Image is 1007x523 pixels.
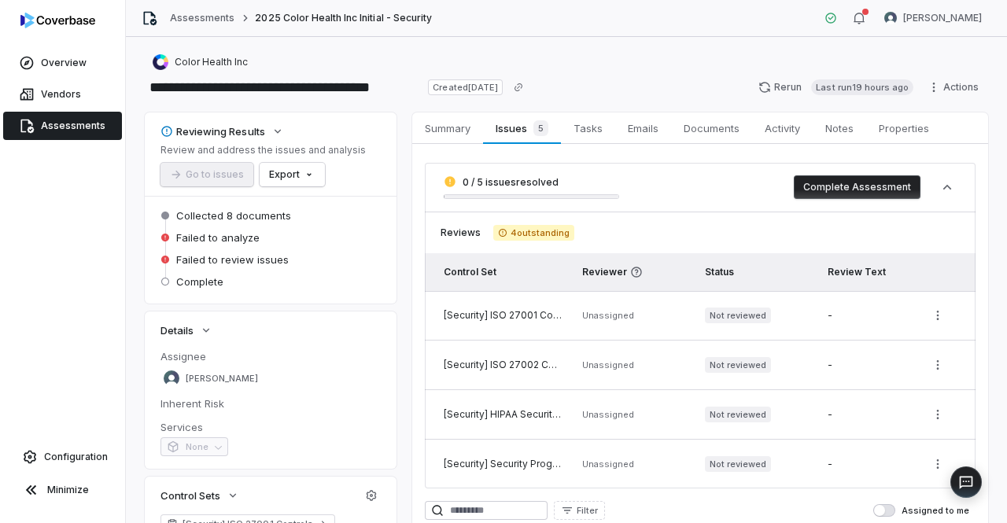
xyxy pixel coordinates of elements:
span: Review Text [828,266,886,278]
button: https://color.com/Color Health Inc [148,48,253,76]
span: Failed to analyze [176,230,260,245]
button: Details [156,316,217,344]
button: Reviewing Results [156,117,289,145]
button: Control Sets [156,481,244,510]
div: Reviewing Results [160,124,265,138]
span: Created [DATE] [428,79,502,95]
span: Complete [176,274,223,289]
span: Details [160,323,194,337]
span: Emails [622,118,665,138]
span: Summary [419,118,477,138]
a: Configuration [6,443,119,471]
img: Arun Muthu avatar [884,12,897,24]
span: Assessments [41,120,105,132]
div: [Security] HIPAA Security Rule [444,408,563,421]
img: logo-D7KZi-bG.svg [20,13,95,28]
span: Overview [41,57,87,69]
button: Export [260,163,325,186]
span: Not reviewed [705,407,771,422]
span: Configuration [44,451,108,463]
span: Unassigned [582,359,634,370]
span: Not reviewed [705,357,771,373]
span: 4 outstanding [493,225,574,241]
span: Not reviewed [705,308,771,323]
a: Vendors [3,80,122,109]
p: Review and address the issues and analysis [160,144,366,157]
button: Filter [554,501,605,520]
span: Collected 8 documents [176,208,291,223]
div: [Security] ISO 27002 Controls [444,359,563,371]
span: 0 / 5 issues resolved [463,176,559,188]
button: Assigned to me [873,504,895,517]
span: Activity [758,118,806,138]
span: Properties [872,118,935,138]
button: Arun Muthu avatar[PERSON_NAME] [875,6,991,30]
dt: Inherent Risk [160,396,381,411]
button: Copy link [504,73,533,101]
div: [Security] Security Program Health [444,458,563,470]
span: [PERSON_NAME] [186,373,258,385]
div: - [828,408,907,421]
span: Minimize [47,484,89,496]
span: Reviewer [582,266,686,278]
span: Documents [677,118,746,138]
span: Vendors [41,88,81,101]
div: - [828,309,907,322]
img: Arun Muthu avatar [164,370,179,386]
span: Notes [819,118,860,138]
span: Failed to review issues [176,252,289,267]
button: RerunLast run19 hours ago [749,76,923,99]
span: Control Sets [160,488,220,503]
span: Issues [489,117,554,139]
span: Tasks [567,118,609,138]
span: Not reviewed [705,456,771,472]
span: [PERSON_NAME] [903,12,982,24]
button: Minimize [6,474,119,506]
label: Assigned to me [873,504,969,517]
span: 2025 Color Health Inc Initial - Security [255,12,432,24]
span: Filter [577,505,598,517]
div: [Security] ISO 27001 Controls [444,309,563,322]
span: Unassigned [582,310,634,321]
div: - [828,359,907,371]
span: Unassigned [582,459,634,470]
button: Actions [923,76,988,99]
span: Control Set [444,266,496,278]
span: Last run 19 hours ago [811,79,913,95]
dt: Services [160,420,381,434]
dt: Assignee [160,349,381,363]
span: Color Health Inc [175,56,248,68]
a: Assessments [3,112,122,140]
a: Overview [3,49,122,77]
span: Unassigned [582,409,634,420]
div: - [828,458,907,470]
span: Status [705,266,734,278]
button: Complete Assessment [794,175,920,199]
span: 5 [533,120,548,136]
a: Assessments [170,12,234,24]
span: Reviews [441,227,481,239]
